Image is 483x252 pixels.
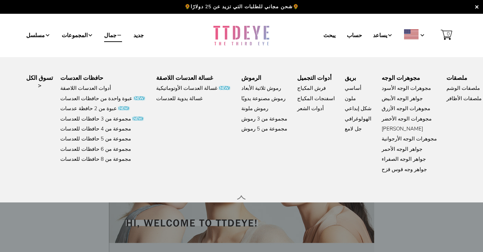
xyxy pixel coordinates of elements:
font: تسوق الكل > [26,74,53,90]
a: فرش المكياج [297,84,326,93]
a: أدوات العدسات اللاصقة [60,84,111,93]
font: عبوة واحدة من حافظات العدسات [60,95,132,102]
a: مجموعة من 5 رموش [241,125,287,133]
font: عبوة من 2 حافظة عدسات [60,105,117,112]
a: جمال [104,29,122,42]
font: 0 [447,31,450,37]
a: رموش ملونة [241,105,268,113]
a: يساعد [373,29,393,42]
font: جمال [104,32,117,39]
a: مجموعة من 5 حافظات للعدسات [60,135,131,143]
a: الهولوغرافي [345,115,371,123]
font: ملون [345,95,356,102]
a: مجوهرات الوجه الأخضر [382,115,432,123]
font: الهولوغرافي [345,115,371,122]
font: ملصقات [446,74,467,82]
a: جواهر الوجه الأحمر [382,145,422,154]
a: ملصقات الأظافر [446,95,482,103]
font: بريق [345,74,356,82]
font: شكل إبداعي [345,105,372,112]
font: ملصقات الأظافر [446,95,482,102]
a: شكل إبداعي [345,105,372,113]
a: مجموعة من 6 حافظات للعدسات [60,145,131,154]
a: مجوهرات الوجه الأزرق [382,105,430,113]
a: رموش ثلاثية الأبعاد [241,84,281,93]
font: مجوهرات الوجه الأرجوانية [382,135,437,142]
font: رموش مصنوعة يدويًا [241,95,285,102]
font: أساسي [345,85,361,92]
a: بريق [345,74,356,83]
a: أساسي [345,84,361,93]
font: 🌻شحن مجاني للطلبات التي تزيد عن 25 دولارًا🌻 [184,3,299,10]
a: مجوهرات الوجه الأسود [382,84,431,93]
font: أدوات التجميل [297,74,332,82]
a: غسالة يدوية للعدسات [156,95,203,103]
font: جل لامع [345,125,362,132]
font: الرموش [241,74,261,82]
font: رموش ملونة [241,105,268,112]
font: جواهر الوجه الصفراء [382,156,426,162]
a: عبوة من 2 حافظة عدسات [60,105,131,113]
a: تسوق الكل > [24,74,55,90]
font: يساعد [373,32,387,39]
font: [PERSON_NAME] [382,125,423,132]
font: أدوات الشعر [297,105,324,112]
a: مجموعة من 4 حافظات للعدسات [60,125,131,133]
font: مجوهرات الوجه الأخضر [382,115,432,122]
font: مجوهرات الوجه الأزرق [382,105,430,112]
a: أدوات الشعر [297,105,324,113]
font: مجموعة من 5 حافظات للعدسات [60,135,131,142]
a: مجموعة من 8 حافظات للعدسات [60,155,131,164]
font: المجموعات [62,32,88,39]
a: غسالة العدسات الأوتوماتيكية [156,84,231,93]
a: جل لامع [345,125,362,133]
font: مجموعة من 6 حافظات للعدسات [60,146,131,153]
a: أدوات التجميل [297,74,332,83]
a: جديد [133,29,144,42]
font: مجموعة من 5 رموش [241,125,287,132]
font: ملصقات الوشم [446,85,480,92]
a: جواهر وجه قوس قزح [382,166,427,174]
a: رموش مصنوعة يدويًا [241,95,285,103]
font: اسفنجات المكياج [297,95,335,102]
img: NEW.png [132,95,146,101]
font: مجوهرات الوجه الأسود [382,85,431,92]
font: مجموعة من 8 حافظات للعدسات [60,156,131,162]
font: مسلسل [26,32,45,39]
a: مسلسل [26,29,50,42]
font: مجوهرات الوجه [382,74,420,82]
a: المجموعات [62,29,93,42]
font: جواهر وجه قوس قزح [382,166,427,173]
img: NEW.png [131,116,145,121]
a: عبوة واحدة من حافظات العدسات [60,95,146,103]
img: USD.png [404,29,419,39]
a: [PERSON_NAME] [382,125,423,133]
font: مجموعة من 3 رموش [241,115,287,122]
a: مجموعة من 3 رموش [241,115,287,123]
a: ملصقات الوشم [446,84,480,93]
a: غسالة العدسات اللاصقة [156,74,213,83]
font: أدوات العدسات اللاصقة [60,85,111,92]
font: غسالة العدسات الأوتوماتيكية [156,85,218,92]
font: غسالة العدسات اللاصقة [156,74,213,82]
a: جواهر الوجه الأبيض [382,95,423,103]
a: مجوهرات الوجه الأرجوانية [382,135,437,143]
a: 0 [436,29,457,42]
a: جواهر الوجه الصفراء [382,155,426,164]
a: ملصقات [446,74,467,83]
font: رموش ثلاثية الأبعاد [241,85,281,92]
a: مجوهرات الوجه [382,74,420,83]
img: NEW.png [218,85,231,91]
a: حساب [347,29,362,42]
a: اسفنجات المكياج [297,95,335,103]
a: حافظات العدسات [60,74,103,83]
a: مجموعة من 3 حافظات للعدسات [60,115,145,123]
font: غسالة يدوية للعدسات [156,95,203,102]
font: حافظات العدسات [60,74,103,82]
font: جواهر الوجه الأحمر [382,146,422,153]
img: NEW.png [117,105,131,111]
font: جواهر الوجه الأبيض [382,95,423,102]
font: حساب [347,32,362,39]
font: فرش المكياج [297,85,326,92]
font: جديد [133,32,144,39]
